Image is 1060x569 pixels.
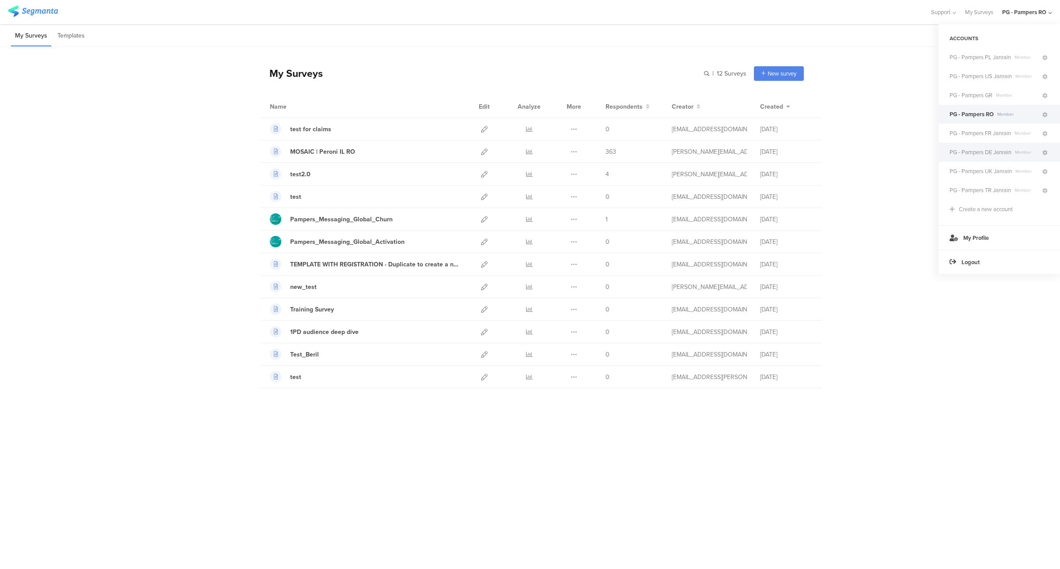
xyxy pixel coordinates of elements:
[1011,54,1041,61] span: Member
[672,102,693,111] span: Creator
[760,102,790,111] button: Created
[1011,149,1041,156] span: Member
[760,372,813,382] div: [DATE]
[606,350,609,359] span: 0
[963,234,989,242] span: My Profile
[290,282,317,292] div: new_test
[672,125,747,134] div: burcak.b.1@pg.com
[939,225,1060,250] a: My Profile
[270,191,301,202] a: test
[950,186,1011,194] span: PG - Pampers TR Janrain
[672,192,747,201] div: burcak.b.1@pg.com
[760,192,813,201] div: [DATE]
[760,260,813,269] div: [DATE]
[606,282,609,292] span: 0
[962,258,980,266] span: Logout
[760,282,813,292] div: [DATE]
[1011,130,1041,137] span: Member
[606,215,608,224] span: 1
[270,102,323,111] div: Name
[564,95,583,118] div: More
[760,350,813,359] div: [DATE]
[270,349,319,360] a: Test_Beril
[672,305,747,314] div: burcak.b.1@pg.com
[760,305,813,314] div: [DATE]
[1011,187,1041,193] span: Member
[672,372,747,382] div: kostas.anastasiou@47puritystreet.com
[760,102,783,111] span: Created
[290,260,462,269] div: TEMPLATE WITH REGISTRATION - Duplicate to create a new survey
[11,26,51,46] li: My Surveys
[606,102,650,111] button: Respondents
[606,147,616,156] span: 363
[290,192,301,201] div: test
[270,258,462,270] a: TEMPLATE WITH REGISTRATION - Duplicate to create a new survey
[950,53,1011,61] span: PG - Pampers PL Janrain
[939,31,1060,46] div: ACCOUNTS
[290,237,405,247] div: Pampers_Messaging_Global_Activation
[1012,168,1041,174] span: Member
[270,303,334,315] a: Training Survey
[959,205,1013,213] div: Create a new account
[672,282,747,292] div: poulakos.g@pg.com
[606,102,643,111] span: Respondents
[270,123,331,135] a: test for claims
[760,147,813,156] div: [DATE]
[290,147,355,156] div: MOSAIC | Peroni IL RO
[760,327,813,337] div: [DATE]
[53,26,89,46] li: Templates
[672,237,747,247] div: support@segmanta.com
[290,305,334,314] div: Training Survey
[672,102,700,111] button: Creator
[717,69,746,78] span: 12 Surveys
[270,371,301,383] a: test
[606,192,609,201] span: 0
[950,167,1012,175] span: PG - Pampers UK Janrain
[606,305,609,314] span: 0
[760,215,813,224] div: [DATE]
[270,146,355,157] a: MOSAIC | Peroni IL RO
[8,6,58,17] img: segmanta logo
[760,170,813,179] div: [DATE]
[672,170,747,179] div: poulakos.g@pg.com
[1012,73,1041,80] span: Member
[672,147,747,156] div: fritz.t@pg.com
[290,327,359,337] div: 1PD audience deep dive
[711,69,715,78] span: |
[290,372,301,382] div: test
[950,110,994,118] span: PG - Pampers RO
[760,125,813,134] div: [DATE]
[606,170,609,179] span: 4
[606,327,609,337] span: 0
[290,125,331,134] div: test for claims
[950,148,1011,156] span: PG - Pampers DE Janrain
[270,326,359,338] a: 1PD audience deep dive
[270,236,405,247] a: Pampers_Messaging_Global_Activation
[950,72,1012,80] span: PG - Pampers US Janrain
[768,69,796,78] span: New survey
[606,372,609,382] span: 0
[672,260,747,269] div: nikolopoulos.j@pg.com
[950,129,1011,137] span: PG - Pampers FR Janrain
[516,95,542,118] div: Analyze
[992,92,1041,99] span: Member
[606,237,609,247] span: 0
[1002,8,1046,16] div: PG - Pampers RO
[290,170,310,179] div: test2.0
[270,213,393,225] a: Pampers_Messaging_Global_Churn
[606,125,609,134] span: 0
[931,8,950,16] span: Support
[672,327,747,337] div: anagnostopoulou.a@pg.com
[290,350,319,359] div: Test_Beril
[606,260,609,269] span: 0
[261,66,323,81] div: My Surveys
[270,168,310,180] a: test2.0
[672,350,747,359] div: burcak.b.1@pg.com
[270,281,317,292] a: new_test
[760,237,813,247] div: [DATE]
[994,111,1041,118] span: Member
[475,95,494,118] div: Edit
[950,91,992,99] span: PG - Pampers GR
[672,215,747,224] div: support@segmanta.com
[290,215,393,224] div: Pampers_Messaging_Global_Churn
